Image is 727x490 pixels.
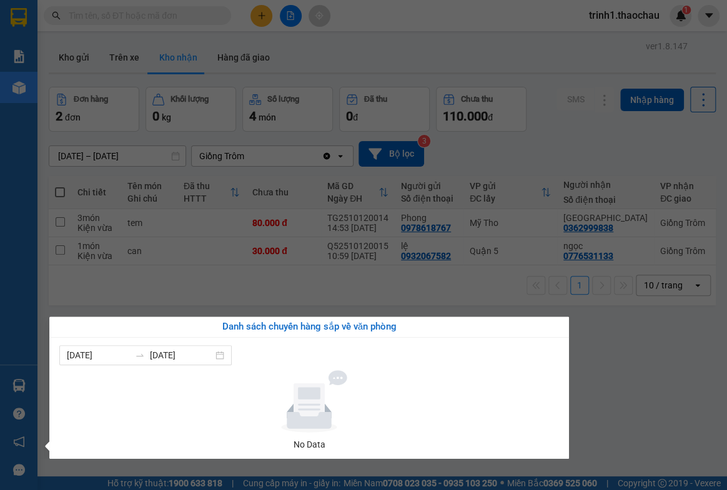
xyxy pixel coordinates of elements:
[67,348,130,362] input: Từ ngày
[64,438,554,451] div: No Data
[135,350,145,360] span: to
[59,320,559,335] div: Danh sách chuyến hàng sắp về văn phòng
[135,350,145,360] span: swap-right
[150,348,213,362] input: Đến ngày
